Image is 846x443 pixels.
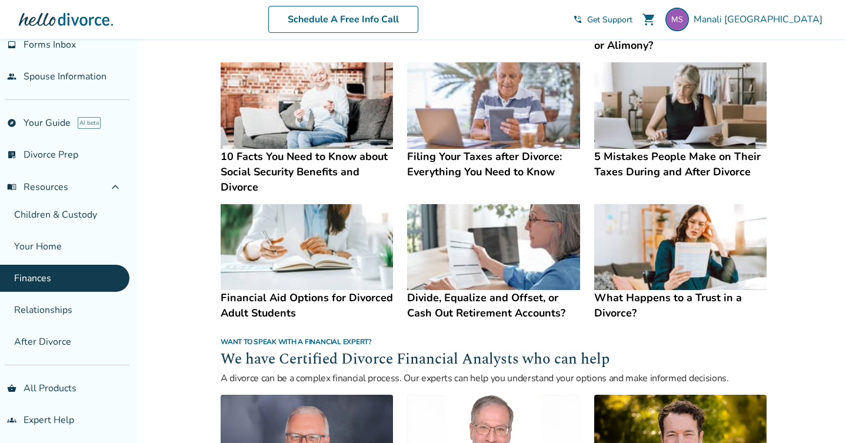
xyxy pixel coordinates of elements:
[221,204,393,291] img: Financial Aid Options for Divorced Adult Students
[407,290,579,321] h4: Divide, Equalize and Offset, or Cash Out Retirement Accounts?
[221,204,393,321] a: Financial Aid Options for Divorced Adult StudentsFinancial Aid Options for Divorced Adult Students
[7,181,68,194] span: Resources
[221,62,393,195] a: 10 Facts You Need to Know about Social Security Benefits and Divorce10 Facts You Need to Know abo...
[407,204,579,291] img: Divide, Equalize and Offset, or Cash Out Retirement Accounts?
[694,13,827,26] span: Manali [GEOGRAPHIC_DATA]
[221,337,372,347] span: Want to speak with a financial expert?
[665,8,689,31] img: m.sibthorpe@gmail.com
[787,387,846,443] iframe: Chat Widget
[594,62,767,149] img: 5 Mistakes People Make on Their Taxes During and After Divorce
[594,62,767,179] a: 5 Mistakes People Make on Their Taxes During and After Divorce5 Mistakes People Make on Their Tax...
[221,62,393,149] img: 10 Facts You Need to Know about Social Security Benefits and Divorce
[407,62,579,179] a: Filing Your Taxes after Divorce: Everything You Need to KnowFiling Your Taxes after Divorce: Ever...
[594,204,767,291] img: What Happens to a Trust in a Divorce?
[78,117,101,129] span: AI beta
[7,384,16,393] span: shopping_basket
[221,371,767,385] p: A divorce can be a complex financial process. Our experts can help you understand your options an...
[7,72,16,81] span: people
[24,38,76,51] span: Forms Inbox
[407,204,579,321] a: Divide, Equalize and Offset, or Cash Out Retirement Accounts?Divide, Equalize and Offset, or Cash...
[594,149,767,179] h4: 5 Mistakes People Make on Their Taxes During and After Divorce
[268,6,418,33] a: Schedule A Free Info Call
[7,118,16,128] span: explore
[642,12,656,26] span: shopping_cart
[7,150,16,159] span: list_alt_check
[407,149,579,179] h4: Filing Your Taxes after Divorce: Everything You Need to Know
[573,15,582,24] span: phone_in_talk
[108,180,122,194] span: expand_less
[407,62,579,149] img: Filing Your Taxes after Divorce: Everything You Need to Know
[7,182,16,192] span: menu_book
[221,149,393,195] h4: 10 Facts You Need to Know about Social Security Benefits and Divorce
[221,290,393,321] h4: Financial Aid Options for Divorced Adult Students
[587,14,632,25] span: Get Support
[573,14,632,25] a: phone_in_talkGet Support
[221,349,767,371] h2: We have Certified Divorce Financial Analysts who can help
[7,415,16,425] span: groups
[594,204,767,321] a: What Happens to a Trust in a Divorce?What Happens to a Trust in a Divorce?
[594,290,767,321] h4: What Happens to a Trust in a Divorce?
[7,40,16,49] span: inbox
